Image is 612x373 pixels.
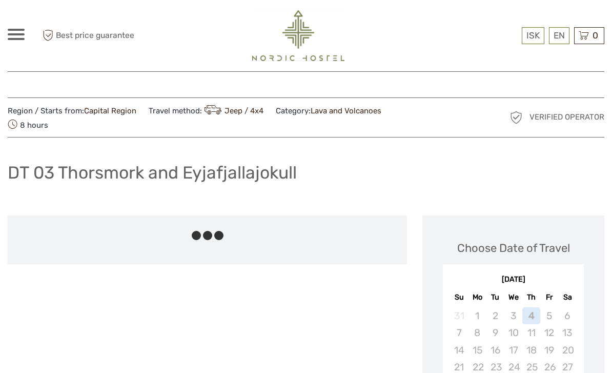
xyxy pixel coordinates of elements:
span: 0 [591,30,600,41]
h1: DT 03 Thorsmork and Eyjafjallajokull [8,162,297,183]
div: Not available Friday, September 12th, 2025 [540,324,558,341]
div: Not available Wednesday, September 3rd, 2025 [504,307,522,324]
span: Region / Starts from: [8,106,136,116]
a: Lava and Volcanoes [311,106,381,115]
div: Sa [558,290,576,304]
div: Tu [486,290,504,304]
span: 8 hours [8,117,48,132]
span: Verified Operator [529,112,604,123]
div: Not available Thursday, September 11th, 2025 [522,324,540,341]
div: Not available Tuesday, September 16th, 2025 [486,342,504,359]
img: verified_operator_grey_128.png [508,109,524,126]
span: Category: [276,106,381,116]
div: Choose Date of Travel [457,240,570,256]
div: Not available Friday, September 5th, 2025 [540,307,558,324]
a: Capital Region [84,106,136,115]
div: Not available Tuesday, September 9th, 2025 [486,324,504,341]
div: Not available Monday, September 1st, 2025 [468,307,486,324]
div: Mo [468,290,486,304]
div: Not available Sunday, September 7th, 2025 [450,324,468,341]
a: Jeep / 4x4 [202,106,263,115]
div: Not available Saturday, September 20th, 2025 [558,342,576,359]
div: Not available Tuesday, September 2nd, 2025 [486,307,504,324]
div: Not available Wednesday, September 17th, 2025 [504,342,522,359]
div: Th [522,290,540,304]
div: Not available Thursday, September 18th, 2025 [522,342,540,359]
div: Not available Friday, September 19th, 2025 [540,342,558,359]
div: Not available Thursday, September 4th, 2025 [522,307,540,324]
div: Not available Wednesday, September 10th, 2025 [504,324,522,341]
div: Not available Sunday, August 31st, 2025 [450,307,468,324]
div: [DATE] [443,274,584,285]
div: Not available Monday, September 8th, 2025 [468,324,486,341]
div: EN [549,27,569,44]
div: Not available Sunday, September 14th, 2025 [450,342,468,359]
div: Not available Saturday, September 6th, 2025 [558,307,576,324]
span: Travel method: [149,103,263,117]
img: 2454-61f15230-a6bf-4303-aa34-adabcbdb58c5_logo_big.png [252,10,344,61]
span: ISK [526,30,540,41]
div: Fr [540,290,558,304]
div: Su [450,290,468,304]
span: Best price guarantee [40,27,157,44]
div: Not available Saturday, September 13th, 2025 [558,324,576,341]
div: Not available Monday, September 15th, 2025 [468,342,486,359]
div: We [504,290,522,304]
